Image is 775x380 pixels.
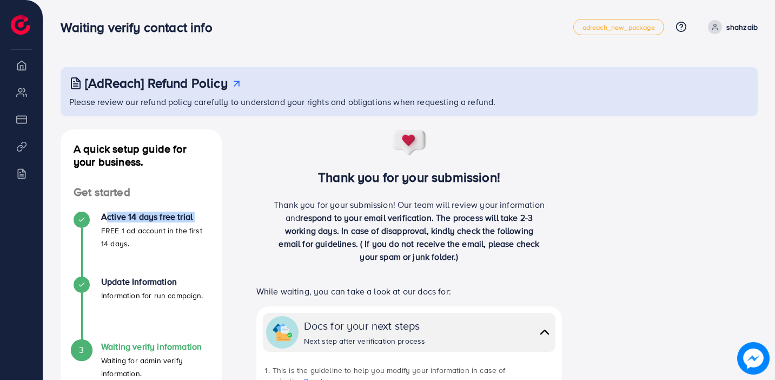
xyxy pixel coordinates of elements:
[273,198,545,263] p: Thank you for your submission! Our team will review your information and
[704,20,758,34] a: shahzaib
[726,21,758,34] p: shahzaib
[61,19,221,35] h3: Waiting verify contact info
[61,212,222,277] li: Active 14 days free trial
[11,15,30,35] img: logo
[61,186,222,199] h4: Get started
[101,342,209,352] h4: Waiting verify information
[392,129,427,156] img: success
[737,342,770,375] img: image
[573,19,664,35] a: adreach_new_package
[79,344,84,356] span: 3
[61,277,222,342] li: Update Information
[101,289,203,302] p: Information for run campaign.
[101,224,209,250] p: FREE 1 ad account in the first 14 days.
[85,75,228,91] h3: [AdReach] Refund Policy
[256,285,562,298] p: While waiting, you can take a look at our docs for:
[239,169,579,185] h3: Thank you for your submission!
[273,323,292,342] img: collapse
[304,318,426,333] div: Docs for your next steps
[101,277,203,287] h4: Update Information
[279,212,539,263] span: respond to your email verification. The process will take 2-3 working days. In case of disapprova...
[582,24,655,31] span: adreach_new_package
[69,95,751,108] p: Please review our refund policy carefully to understand your rights and obligations when requesti...
[61,142,222,168] h4: A quick setup guide for your business.
[101,354,209,380] p: Waiting for admin verify information.
[304,336,426,346] div: Next step after verification process
[537,324,552,340] img: collapse
[101,212,209,222] h4: Active 14 days free trial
